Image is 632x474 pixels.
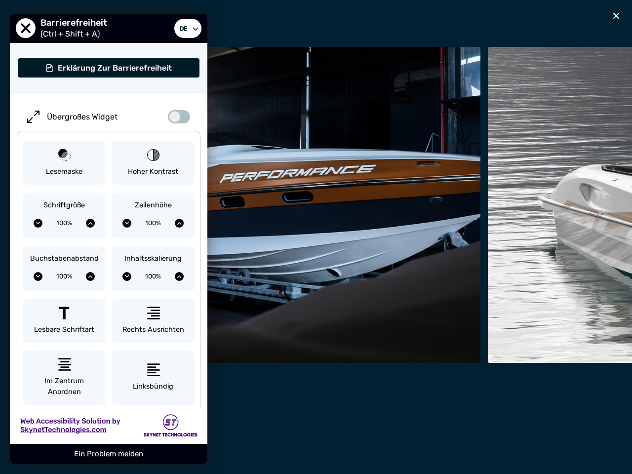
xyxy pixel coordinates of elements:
[23,141,106,185] button: Lesemaske
[144,414,197,436] img: Skynet
[34,219,42,228] button: Verringern Sie die Schriftgröße
[34,272,42,281] button: Buchstabenabstand verringern
[122,219,131,228] button: Zeilenhöhe verringern
[112,299,195,343] button: Rechts ausrichten
[47,112,118,121] span: Übergroßes Widget
[131,269,175,284] span: Aktuelle Inhaltsskalierung
[42,216,86,231] span: Aktuelle Schriftgröße
[112,351,195,405] button: Linksbündig
[10,407,207,444] a: Web Accessibility Solution by Skynet Technologies Skynet
[177,22,190,35] span: de
[17,58,200,78] button: Erklärung zur Barrierefreiheit
[131,216,175,231] span: Aktuelle Zeilenhöhe
[58,63,172,73] span: Erklärung zur Barrierefreiheit
[40,29,105,39] span: (Ctrl + Shift + A)
[135,200,172,211] span: Zeilenhöhe
[86,219,95,228] button: Schriftgröße vergrößern
[42,269,86,284] span: Aktueller Buchstabenabstand
[175,219,184,228] button: Erhöhen Sie die Zeilenhöhe
[43,200,85,211] span: Schriftgröße
[122,272,131,281] button: Inhaltsskalierung verringern
[112,141,195,185] button: Hoher Kontrast
[175,272,184,281] button: Inhaltsskalierung erhöhen
[10,47,480,363] img: Merk&Merk
[23,351,106,405] button: Im Zentrum anordnen
[74,449,143,458] a: Ein Problem melden
[23,299,106,343] button: Lesbare Schriftart
[174,19,201,39] a: Sprache auswählen
[40,17,112,28] span: Barrierefreiheit
[16,19,36,39] button: Schließen Sie das Menü 'Eingabehilfen'.
[30,253,99,264] span: Buchstabenabstand
[20,416,120,434] img: Web Accessibility Solution by Skynet Technologies
[124,253,182,264] span: Inhaltsskalierung
[10,14,207,464] div: User Preferences
[86,272,95,281] button: Erhöhen Sie den Buchstabenabstand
